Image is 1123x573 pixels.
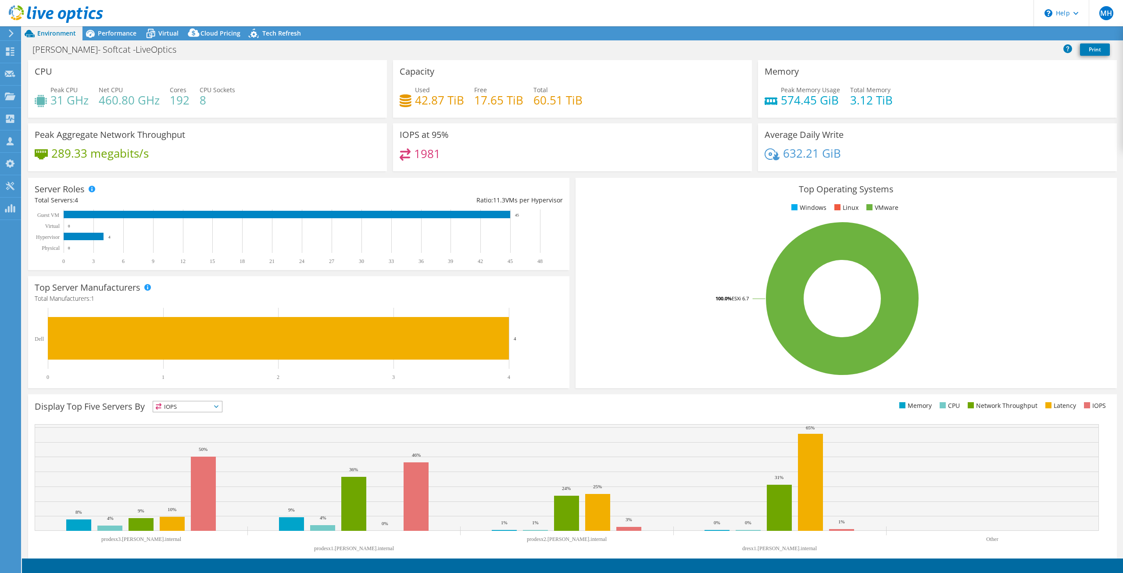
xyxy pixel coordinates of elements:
h4: 289.33 megabits/s [51,148,149,158]
li: Windows [789,203,826,213]
span: 1 [91,294,94,303]
h4: 1981 [414,149,440,159]
li: Latency [1043,401,1076,411]
text: 4% [107,515,114,521]
li: CPU [937,401,960,411]
text: 31% [775,475,783,480]
span: MH [1099,6,1113,20]
h1: [PERSON_NAME]- Softcat -LiveOptics [29,45,190,54]
text: 45 [515,213,519,217]
text: 10% [168,507,176,512]
h4: 17.65 TiB [474,95,523,105]
h3: Average Daily Write [765,130,844,140]
span: 11.3 [493,196,505,204]
text: 1% [501,520,508,525]
tspan: ESXi 6.7 [732,295,749,302]
h4: 574.45 GiB [781,95,840,105]
h3: Server Roles [35,184,85,194]
text: 0% [745,520,751,525]
text: 1 [162,374,165,380]
h4: 632.21 GiB [783,148,841,158]
text: 36% [349,467,358,472]
h4: 8 [200,95,235,105]
text: 1% [532,520,539,525]
text: 0% [382,521,388,526]
tspan: 100.0% [715,295,732,302]
text: Dell [35,336,44,342]
h3: Memory [765,67,799,76]
text: 2 [277,374,279,380]
svg: \n [1044,9,1052,17]
span: Used [415,86,430,94]
text: Virtual [45,223,60,229]
h4: 31 GHz [50,95,89,105]
h3: Capacity [400,67,434,76]
text: 27 [329,258,334,264]
text: 39 [448,258,453,264]
text: 33 [389,258,394,264]
text: 9% [288,507,295,512]
text: 6 [122,258,125,264]
span: Cores [170,86,186,94]
h3: IOPS at 95% [400,130,449,140]
text: 15 [210,258,215,264]
li: VMware [864,203,898,213]
text: 21 [269,258,275,264]
text: 4 [514,336,516,341]
div: Ratio: VMs per Hypervisor [299,195,563,205]
h4: 460.80 GHz [99,95,160,105]
text: 0% [714,520,720,525]
text: 0 [46,374,49,380]
span: Peak CPU [50,86,78,94]
div: Total Servers: [35,195,299,205]
text: 45 [508,258,513,264]
text: 42 [478,258,483,264]
text: 4 [508,374,510,380]
h3: Top Server Manufacturers [35,283,140,292]
text: Physical [42,245,60,251]
span: Net CPU [99,86,123,94]
h4: 192 [170,95,190,105]
text: 30 [359,258,364,264]
text: Other [986,536,998,542]
text: 65% [806,425,815,430]
text: 0 [68,224,70,228]
text: 24 [299,258,304,264]
li: Linux [832,203,858,213]
text: prodesx3.[PERSON_NAME].internal [101,536,182,542]
h4: 3.12 TiB [850,95,893,105]
text: 1% [838,519,845,524]
h4: 60.51 TiB [533,95,583,105]
text: prodesx1.[PERSON_NAME].internal [314,545,394,551]
text: 18 [240,258,245,264]
li: Network Throughput [966,401,1037,411]
span: Performance [98,29,136,37]
li: IOPS [1082,401,1106,411]
span: CPU Sockets [200,86,235,94]
text: dresx1.[PERSON_NAME].internal [742,545,817,551]
li: Memory [897,401,932,411]
span: Free [474,86,487,94]
text: prodesx2.[PERSON_NAME].internal [527,536,607,542]
text: 12 [180,258,186,264]
text: 3 [92,258,95,264]
text: 3% [626,517,632,522]
span: 4 [75,196,78,204]
text: 36 [418,258,424,264]
text: 9 [152,258,154,264]
span: Peak Memory Usage [781,86,840,94]
h3: Top Operating Systems [582,184,1110,194]
a: Print [1080,43,1110,56]
text: 25% [593,484,602,489]
h3: Peak Aggregate Network Throughput [35,130,185,140]
text: 4 [108,235,111,239]
text: 46% [412,452,421,458]
text: 50% [199,447,207,452]
h4: Total Manufacturers: [35,294,563,303]
span: Cloud Pricing [200,29,240,37]
span: Total Memory [850,86,891,94]
text: 24% [562,486,571,491]
text: 0 [62,258,65,264]
span: Virtual [158,29,179,37]
span: IOPS [153,401,222,412]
